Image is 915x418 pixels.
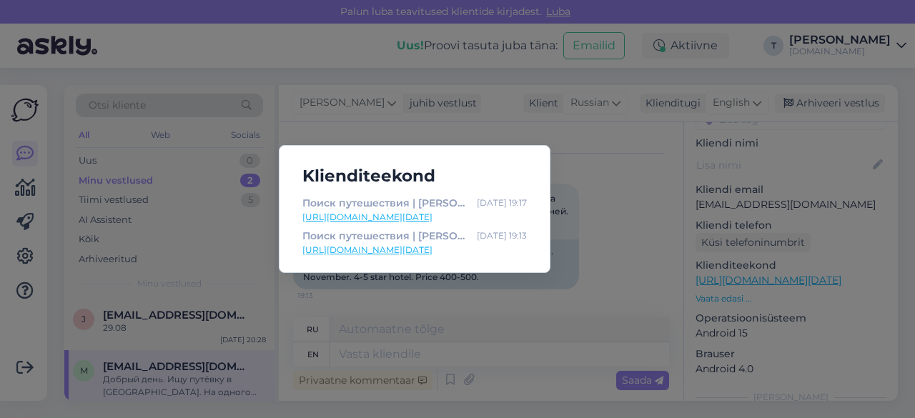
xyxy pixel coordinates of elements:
[302,195,471,211] div: Поиск путешествия | [PERSON_NAME]
[291,163,538,189] h5: Klienditeekond
[477,195,527,211] div: [DATE] 19:17
[477,228,527,244] div: [DATE] 19:13
[302,228,471,244] div: Поиск путешествия | [PERSON_NAME]
[302,211,527,224] a: [URL][DOMAIN_NAME][DATE]
[302,244,527,257] a: [URL][DOMAIN_NAME][DATE]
